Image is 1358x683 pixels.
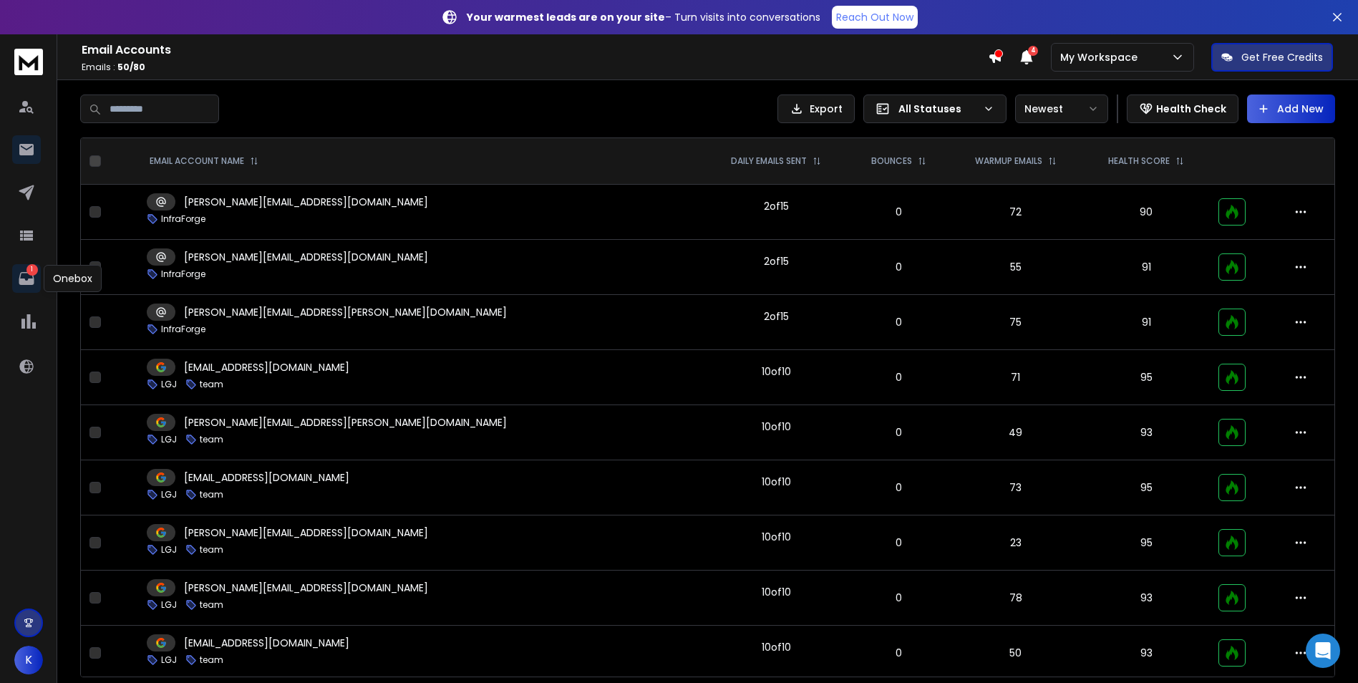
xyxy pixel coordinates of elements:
[161,379,177,390] p: LGJ
[762,475,791,489] div: 10 of 10
[858,315,941,329] p: 0
[1083,295,1210,350] td: 91
[184,581,428,595] p: [PERSON_NAME][EMAIL_ADDRESS][DOMAIN_NAME]
[1083,185,1210,240] td: 90
[858,260,941,274] p: 0
[161,599,177,611] p: LGJ
[184,360,349,374] p: [EMAIL_ADDRESS][DOMAIN_NAME]
[82,42,988,59] h1: Email Accounts
[161,268,205,280] p: InfraForge
[161,654,177,666] p: LGJ
[200,379,223,390] p: team
[200,489,223,500] p: team
[858,205,941,219] p: 0
[184,470,349,485] p: [EMAIL_ADDRESS][DOMAIN_NAME]
[858,646,941,660] p: 0
[731,155,807,167] p: DAILY EMAILS SENT
[161,434,177,445] p: LGJ
[949,460,1082,515] td: 73
[12,264,41,293] a: 1
[898,102,977,116] p: All Statuses
[161,324,205,335] p: InfraForge
[949,571,1082,626] td: 78
[200,654,223,666] p: team
[975,155,1042,167] p: WARMUP EMAILS
[949,185,1082,240] td: 72
[467,10,665,24] strong: Your warmest leads are on your site
[150,155,258,167] div: EMAIL ACCOUNT NAME
[14,646,43,674] button: K
[1306,634,1340,668] div: Open Intercom Messenger
[1083,350,1210,405] td: 95
[200,434,223,445] p: team
[44,265,102,292] div: Onebox
[14,49,43,75] img: logo
[1028,46,1038,56] span: 4
[949,515,1082,571] td: 23
[1127,95,1238,123] button: Health Check
[858,425,941,440] p: 0
[1083,571,1210,626] td: 93
[762,364,791,379] div: 10 of 10
[836,10,913,24] p: Reach Out Now
[26,264,38,276] p: 1
[777,95,855,123] button: Export
[764,199,789,213] div: 2 of 15
[1083,460,1210,515] td: 95
[949,295,1082,350] td: 75
[184,415,507,430] p: [PERSON_NAME][EMAIL_ADDRESS][PERSON_NAME][DOMAIN_NAME]
[762,420,791,434] div: 10 of 10
[184,250,428,264] p: [PERSON_NAME][EMAIL_ADDRESS][DOMAIN_NAME]
[1060,50,1143,64] p: My Workspace
[832,6,918,29] a: Reach Out Now
[764,309,789,324] div: 2 of 15
[1083,240,1210,295] td: 91
[117,61,145,73] span: 50 / 80
[762,640,791,654] div: 10 of 10
[949,405,1082,460] td: 49
[200,544,223,556] p: team
[82,62,988,73] p: Emails :
[161,544,177,556] p: LGJ
[871,155,912,167] p: BOUNCES
[949,240,1082,295] td: 55
[1247,95,1335,123] button: Add New
[764,254,789,268] div: 2 of 15
[949,350,1082,405] td: 71
[1083,515,1210,571] td: 95
[467,10,820,24] p: – Turn visits into conversations
[184,195,428,209] p: [PERSON_NAME][EMAIL_ADDRESS][DOMAIN_NAME]
[184,636,349,650] p: [EMAIL_ADDRESS][DOMAIN_NAME]
[1083,626,1210,681] td: 93
[1156,102,1226,116] p: Health Check
[762,530,791,544] div: 10 of 10
[200,599,223,611] p: team
[858,480,941,495] p: 0
[1108,155,1170,167] p: HEALTH SCORE
[762,585,791,599] div: 10 of 10
[858,591,941,605] p: 0
[161,489,177,500] p: LGJ
[184,305,507,319] p: [PERSON_NAME][EMAIL_ADDRESS][PERSON_NAME][DOMAIN_NAME]
[1015,95,1108,123] button: Newest
[858,536,941,550] p: 0
[858,370,941,384] p: 0
[949,626,1082,681] td: 50
[184,525,428,540] p: [PERSON_NAME][EMAIL_ADDRESS][DOMAIN_NAME]
[1241,50,1323,64] p: Get Free Credits
[161,213,205,225] p: InfraForge
[1211,43,1333,72] button: Get Free Credits
[1083,405,1210,460] td: 93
